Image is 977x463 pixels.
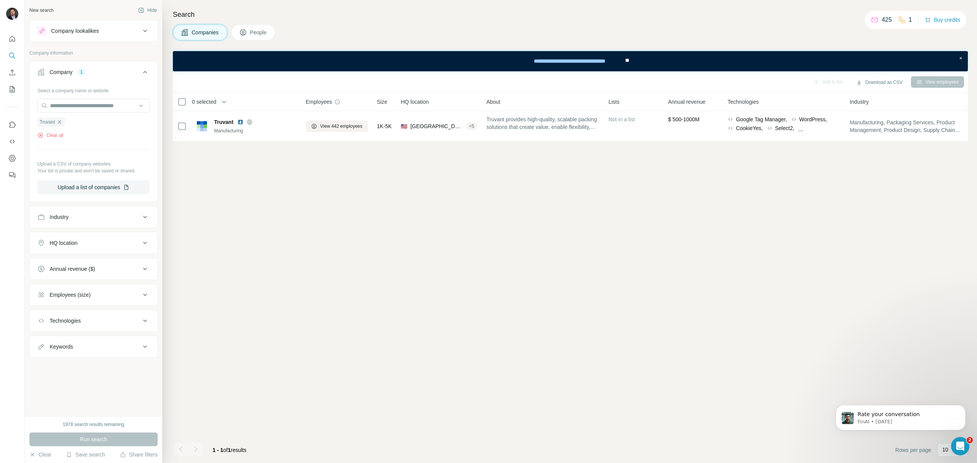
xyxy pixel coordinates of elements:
span: 1 [228,447,231,453]
button: Employees (size) [30,286,157,304]
button: Feedback [6,168,18,182]
button: Share filters [120,451,158,458]
button: Use Surfe on LinkedIn [6,118,18,132]
img: Logo of Truvant [196,120,208,132]
span: 2 [967,437,973,443]
div: Select a company name or website [37,84,150,94]
div: 1 [77,69,86,76]
span: Truvant [214,118,234,126]
span: Not in a list [608,116,635,122]
span: results [213,447,247,453]
img: LinkedIn logo [237,119,243,125]
button: Clear all [37,132,63,139]
span: Rows per page [895,446,931,454]
span: [GEOGRAPHIC_DATA], Boscobel [410,122,463,130]
span: Industry [850,98,869,106]
div: Industry [50,213,69,221]
button: Use Surfe API [6,135,18,148]
button: My lists [6,82,18,96]
span: 0 selected [192,98,216,106]
span: Size [377,98,387,106]
div: + 5 [466,123,477,130]
button: Hide [133,5,162,16]
p: Upload a CSV of company websites. [37,161,150,167]
button: Dashboard [6,151,18,165]
div: Keywords [50,343,73,350]
button: HQ location [30,234,157,252]
span: Yoast SEO, [806,124,834,132]
h4: Search [173,9,968,20]
span: Employees [306,98,332,106]
button: Company lookalikes [30,22,157,40]
p: 10 [942,446,948,453]
span: Google Tag Manager, [736,116,787,123]
button: Quick start [6,32,18,46]
span: 1 - 1 [213,447,223,453]
span: View 442 employees [320,123,363,130]
p: 1 [909,15,912,24]
div: Technologies [50,317,81,325]
button: Industry [30,208,157,226]
button: Keywords [30,338,157,356]
div: Employees (size) [50,291,90,299]
button: Technologies [30,312,157,330]
div: Company lookalikes [51,27,99,35]
span: Select2, [775,124,795,132]
span: $ 500-1000M [668,116,700,122]
button: Search [6,49,18,63]
img: Avatar [6,8,18,20]
button: Buy credits [925,14,960,25]
div: Annual revenue ($) [50,265,95,273]
button: Enrich CSV [6,66,18,79]
div: New search [29,7,53,14]
span: Truvant [40,119,55,125]
button: Upload a list of companies [37,180,150,194]
span: Technologies [727,98,759,106]
span: Manufacturing, Packaging Services, Product Management, Product Design, Supply Chain Management, L... [850,119,962,134]
button: Company1 [30,63,157,84]
span: of [223,447,228,453]
p: 425 [882,15,892,24]
iframe: Intercom notifications message [824,389,977,442]
iframe: Intercom live chat [951,437,969,455]
span: WordPress, [799,116,827,123]
span: About [486,98,500,106]
div: Company [50,68,73,76]
span: Lists [608,98,619,106]
div: HQ location [50,239,77,247]
button: Save search [66,451,105,458]
button: Download as CSV [851,77,908,88]
p: Your list is private and won't be saved or shared. [37,167,150,174]
span: CookieYes, [736,124,763,132]
button: View 442 employees [306,121,368,132]
span: Annual revenue [668,98,705,106]
p: Company information [29,50,158,56]
span: Truvant provides high-quality, scalable packing solutions that create value, enable flexibility, ... [486,116,599,131]
div: 1978 search results remaining [63,421,124,428]
iframe: Banner [173,51,968,71]
span: 🇺🇸 [401,122,407,130]
span: 1K-5K [377,122,392,130]
button: Annual revenue ($) [30,260,157,278]
span: People [250,29,268,36]
div: Manufacturing [214,127,297,134]
span: Companies [192,29,219,36]
span: HQ location [401,98,429,106]
button: Clear [29,451,51,458]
